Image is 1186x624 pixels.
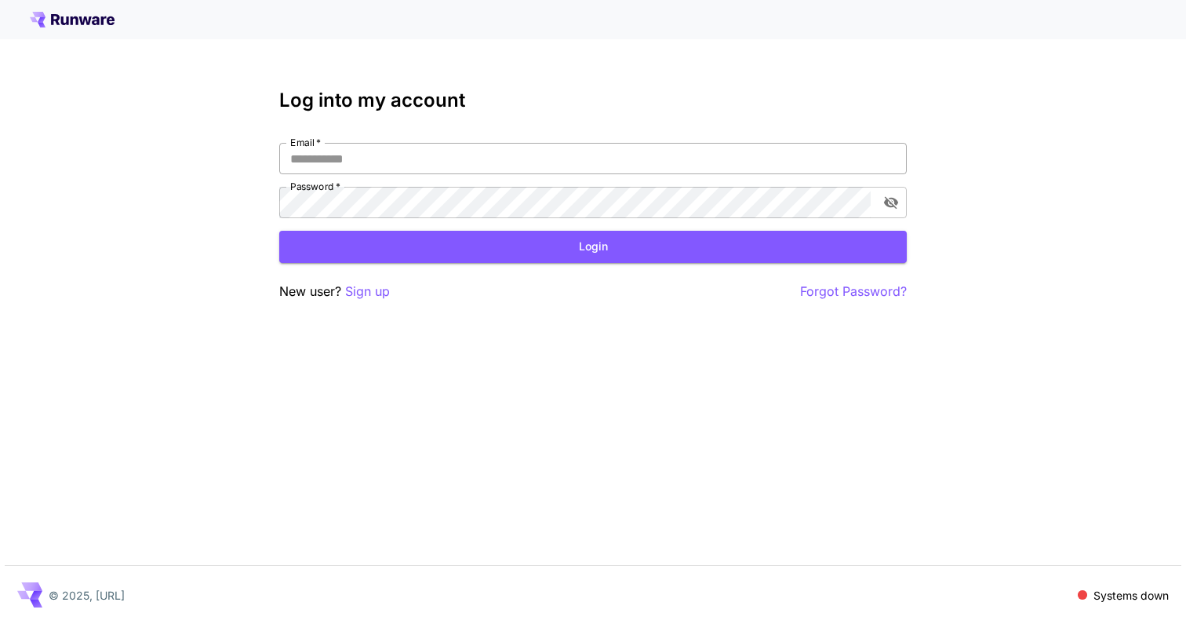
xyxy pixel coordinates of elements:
[279,89,907,111] h3: Log into my account
[279,282,390,301] p: New user?
[290,136,321,149] label: Email
[345,282,390,301] button: Sign up
[49,587,125,604] p: © 2025, [URL]
[800,282,907,301] button: Forgot Password?
[1093,587,1169,604] p: Systems down
[877,188,905,217] button: toggle password visibility
[279,231,907,263] button: Login
[290,180,340,193] label: Password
